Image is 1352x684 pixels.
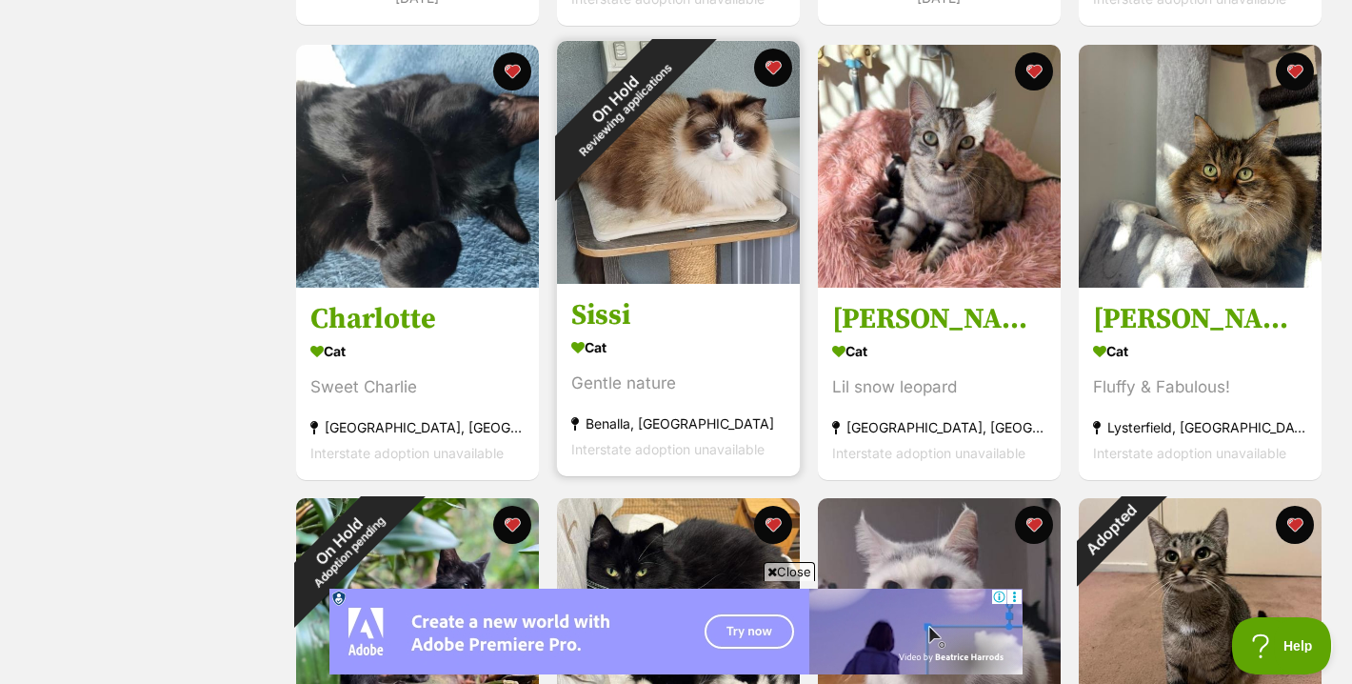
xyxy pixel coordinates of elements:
[571,333,785,361] div: Cat
[818,45,1061,288] img: Arianna Quinnell
[1093,445,1286,461] span: Interstate adoption unavailable
[329,589,1023,674] iframe: Advertisement
[1054,473,1167,587] div: Adopted
[832,337,1046,365] div: Cat
[310,337,525,365] div: Cat
[557,268,800,287] a: On HoldReviewing applications
[1276,506,1314,544] button: favourite
[832,301,1046,337] h3: [PERSON_NAME]
[571,411,785,436] div: Benalla, [GEOGRAPHIC_DATA]
[1093,414,1307,440] div: Lysterfield, [GEOGRAPHIC_DATA]
[310,374,525,400] div: Sweet Charlie
[754,49,792,87] button: favourite
[557,41,800,284] img: Sissi
[1015,52,1053,91] button: favourite
[577,61,675,159] span: Reviewing applications
[818,287,1061,480] a: [PERSON_NAME] Cat Lil snow leopard [GEOGRAPHIC_DATA], [GEOGRAPHIC_DATA] Interstate adoption unava...
[493,506,531,544] button: favourite
[1232,617,1333,674] iframe: Help Scout Beacon - Open
[571,441,765,457] span: Interstate adoption unavailable
[312,513,388,590] span: Adoption pending
[832,414,1046,440] div: [GEOGRAPHIC_DATA], [GEOGRAPHIC_DATA]
[261,462,427,629] div: On Hold
[310,414,525,440] div: [GEOGRAPHIC_DATA], [GEOGRAPHIC_DATA]
[557,283,800,476] a: Sissi Cat Gentle nature Benalla, [GEOGRAPHIC_DATA] Interstate adoption unavailable favourite
[296,45,539,288] img: Charlotte
[1015,506,1053,544] button: favourite
[832,374,1046,400] div: Lil snow leopard
[1093,301,1307,337] h3: [PERSON_NAME]
[832,445,1025,461] span: Interstate adoption unavailable
[310,301,525,337] h3: Charlotte
[754,506,792,544] button: favourite
[1276,52,1314,91] button: favourite
[571,371,785,396] div: Gentle nature
[1093,374,1307,400] div: Fluffy & Fabulous!
[1079,45,1322,288] img: Moira-Rose
[1079,287,1322,480] a: [PERSON_NAME] Cat Fluffy & Fabulous! Lysterfield, [GEOGRAPHIC_DATA] Interstate adoption unavailab...
[493,52,531,91] button: favourite
[310,445,504,461] span: Interstate adoption unavailable
[764,562,815,581] span: Close
[1093,337,1307,365] div: Cat
[571,297,785,333] h3: Sissi
[296,287,539,480] a: Charlotte Cat Sweet Charlie [GEOGRAPHIC_DATA], [GEOGRAPHIC_DATA] Interstate adoption unavailable ...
